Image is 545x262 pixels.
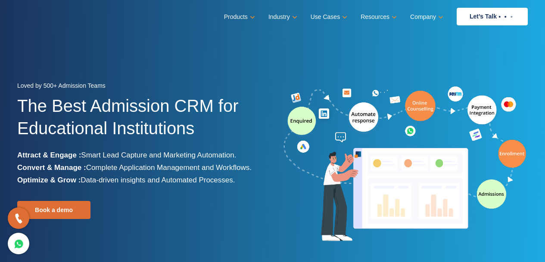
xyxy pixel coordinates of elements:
[17,176,81,184] b: Optimize & Grow :
[268,11,296,23] a: Industry
[457,8,528,25] a: Let’s Talk
[361,11,395,23] a: Resources
[224,11,253,23] a: Products
[17,80,266,95] div: Loved by 500+ Admission Teams
[17,201,90,219] a: Book a demo
[81,176,235,184] span: Data-driven insights and Automated Processes.
[282,84,528,245] img: admission-software-home-page-header
[17,163,86,172] b: Convert & Manage :
[81,151,236,159] span: Smart Lead Capture and Marketing Automation.
[17,95,266,149] h1: The Best Admission CRM for Educational Institutions
[311,11,346,23] a: Use Cases
[17,151,81,159] b: Attract & Engage :
[86,163,252,172] span: Complete Application Management and Workflows.
[410,11,442,23] a: Company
